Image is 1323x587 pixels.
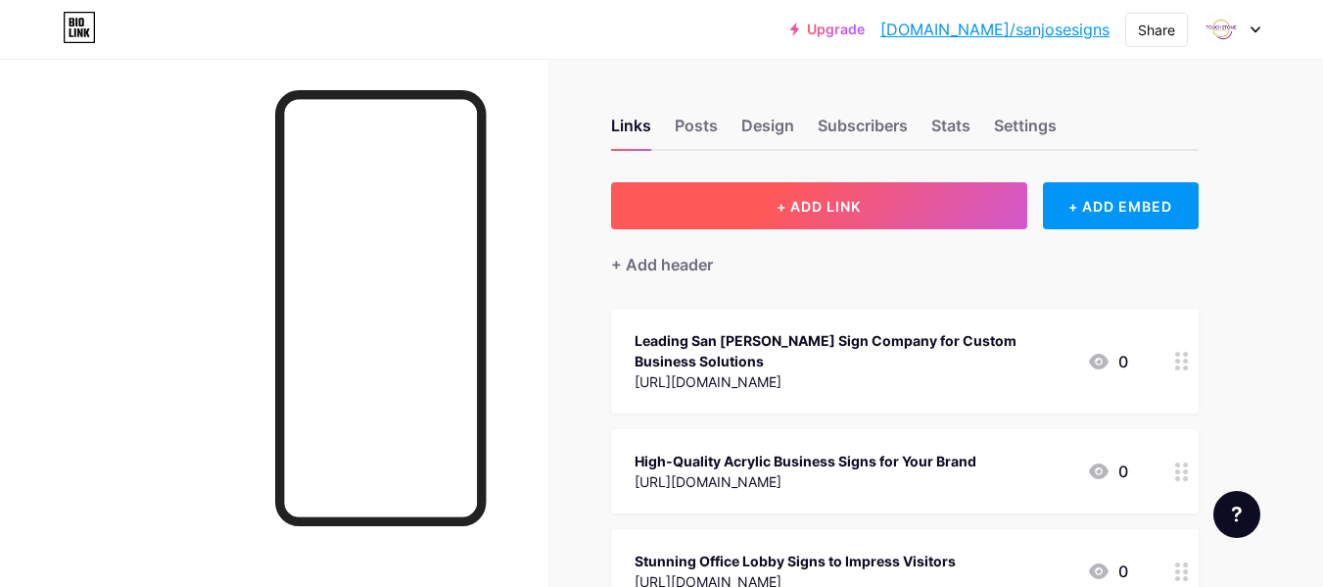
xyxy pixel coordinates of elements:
div: 0 [1087,350,1128,373]
button: + ADD LINK [611,182,1027,229]
div: Stats [931,114,970,149]
div: Leading San [PERSON_NAME] Sign Company for Custom Business Solutions [635,330,1071,371]
span: + ADD LINK [777,198,861,215]
div: 0 [1087,560,1128,583]
div: Links [611,114,651,149]
div: [URL][DOMAIN_NAME] [635,371,1071,392]
div: Share [1138,20,1175,40]
div: Stunning Office Lobby Signs to Impress Visitors [635,551,956,571]
div: + Add header [611,253,713,276]
div: [URL][DOMAIN_NAME] [635,471,976,492]
div: Posts [675,114,718,149]
a: [DOMAIN_NAME]/sanjosesigns [880,18,1110,41]
div: 0 [1087,460,1128,483]
div: Design [741,114,794,149]
a: Upgrade [790,22,865,37]
div: + ADD EMBED [1043,182,1199,229]
div: Subscribers [818,114,908,149]
div: High-Quality Acrylic Business Signs for Your Brand [635,451,976,471]
img: touch stone [1203,11,1240,48]
div: Settings [994,114,1057,149]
